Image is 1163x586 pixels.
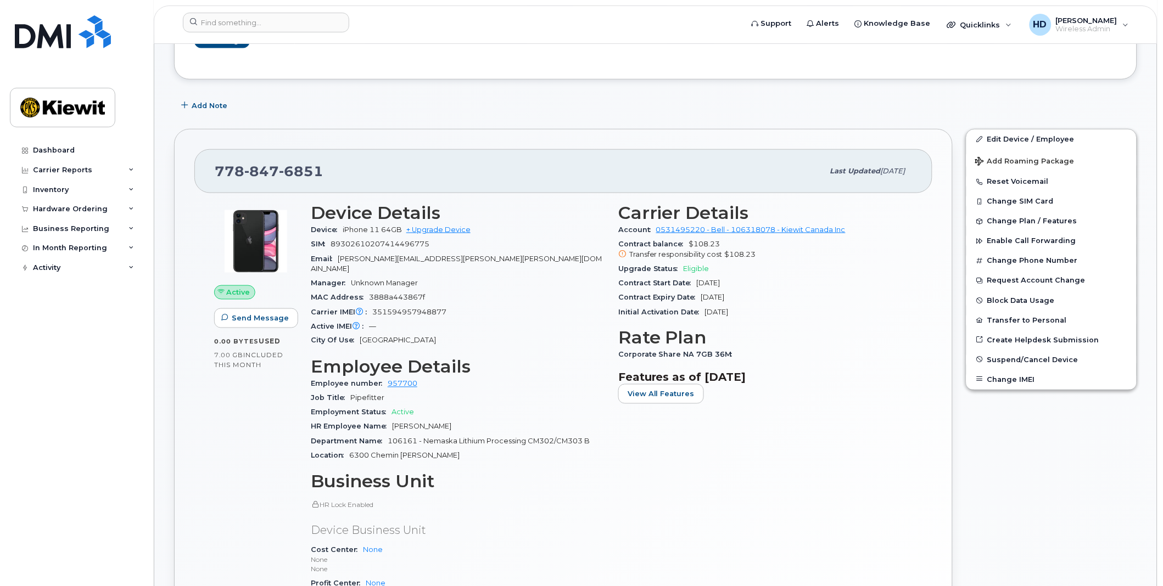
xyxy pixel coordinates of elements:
[351,279,418,287] span: Unknown Manager
[311,546,363,554] span: Cost Center
[192,100,227,111] span: Add Note
[369,322,376,330] span: —
[406,226,471,234] a: + Upgrade Device
[618,279,697,287] span: Contract Start Date
[966,149,1137,172] button: Add Roaming Package
[1056,16,1117,25] span: [PERSON_NAME]
[311,293,369,301] span: MAC Address
[966,291,1137,311] button: Block Data Usage
[311,555,605,565] p: None
[244,163,279,179] span: 847
[817,18,840,29] span: Alerts
[392,422,451,431] span: [PERSON_NAME]
[183,13,349,32] input: Find something...
[311,255,338,263] span: Email
[966,211,1137,231] button: Change Plan / Features
[618,308,705,316] span: Initial Activation Date
[311,500,605,510] p: HR Lock Enabled
[311,357,605,377] h3: Employee Details
[311,523,605,539] p: Device Business Unit
[960,20,1000,29] span: Quicklinks
[311,240,331,248] span: SIM
[975,157,1075,167] span: Add Roaming Package
[350,394,384,402] span: Pipefitter
[966,311,1137,330] button: Transfer to Personal
[214,308,298,328] button: Send Message
[369,293,425,301] span: 3888a443867f
[966,172,1137,191] button: Reset Voicemail
[618,293,701,301] span: Contract Expiry Date
[311,408,392,416] span: Employment Status
[761,18,792,29] span: Support
[705,308,729,316] span: [DATE]
[618,226,656,234] span: Account
[618,203,913,223] h3: Carrier Details
[311,394,350,402] span: Job Title
[966,271,1137,290] button: Request Account Change
[311,452,349,460] span: Location
[966,191,1137,211] button: Change SIM Card
[618,371,913,384] h3: Features as of [DATE]
[966,251,1137,271] button: Change Phone Number
[360,336,436,345] span: [GEOGRAPHIC_DATA]
[864,18,931,29] span: Knowledge Base
[363,546,383,554] a: None
[881,167,905,175] span: [DATE]
[311,279,351,287] span: Manager
[392,408,414,416] span: Active
[697,279,720,287] span: [DATE]
[311,255,602,273] span: [PERSON_NAME][EMAIL_ADDRESS][PERSON_NAME][PERSON_NAME][DOMAIN_NAME]
[847,13,938,35] a: Knowledge Base
[830,167,881,175] span: Last updated
[174,96,237,116] button: Add Note
[618,240,689,248] span: Contract balance
[987,356,1078,364] span: Suspend/Cancel Device
[259,337,281,346] span: used
[1056,25,1117,33] span: Wireless Admin
[966,350,1137,370] button: Suspend/Cancel Device
[618,264,684,273] span: Upgrade Status
[227,287,250,297] span: Active
[987,237,1076,245] span: Enable Call Forwarding
[311,422,392,431] span: HR Employee Name
[388,437,590,446] span: 106161 - Nemaska Lithium Processing CM302/CM303 B
[628,389,695,399] span: View All Features
[311,226,343,234] span: Device
[215,163,323,179] span: 778
[311,308,372,316] span: Carrier IMEI
[372,308,446,316] span: 351594957948877
[744,13,799,35] a: Support
[701,293,725,301] span: [DATE]
[618,384,704,404] button: View All Features
[629,250,723,258] span: Transfer responsibility cost
[311,336,360,345] span: City Of Use
[966,370,1137,390] button: Change IMEI
[618,240,913,260] span: $108.23
[1115,538,1155,578] iframe: Messenger Launcher
[232,313,289,323] span: Send Message
[987,217,1077,226] span: Change Plan / Features
[223,209,289,274] img: iPhone_11.jpg
[656,226,846,234] a: 0531495220 - Bell - 106318078 - Kiewit Canada Inc
[1022,14,1137,36] div: Herby Dely
[331,240,429,248] span: 89302610207414496775
[214,338,259,346] span: 0.00 Bytes
[618,328,913,348] h3: Rate Plan
[214,352,243,359] span: 7.00 GB
[311,322,369,330] span: Active IMEI
[799,13,847,35] a: Alerts
[311,380,388,388] span: Employee number
[684,264,709,273] span: Eligible
[725,250,756,258] span: $108.23
[940,14,1020,36] div: Quicklinks
[311,437,388,446] span: Department Name
[311,203,605,223] h3: Device Details
[343,226,402,234] span: iPhone 11 64GB
[966,330,1137,350] a: Create Helpdesk Submission
[388,380,417,388] a: 957700
[279,163,323,179] span: 6851
[966,231,1137,251] button: Enable Call Forwarding
[1033,18,1047,31] span: HD
[214,351,283,369] span: included this month
[349,452,460,460] span: 6300 Chemin [PERSON_NAME]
